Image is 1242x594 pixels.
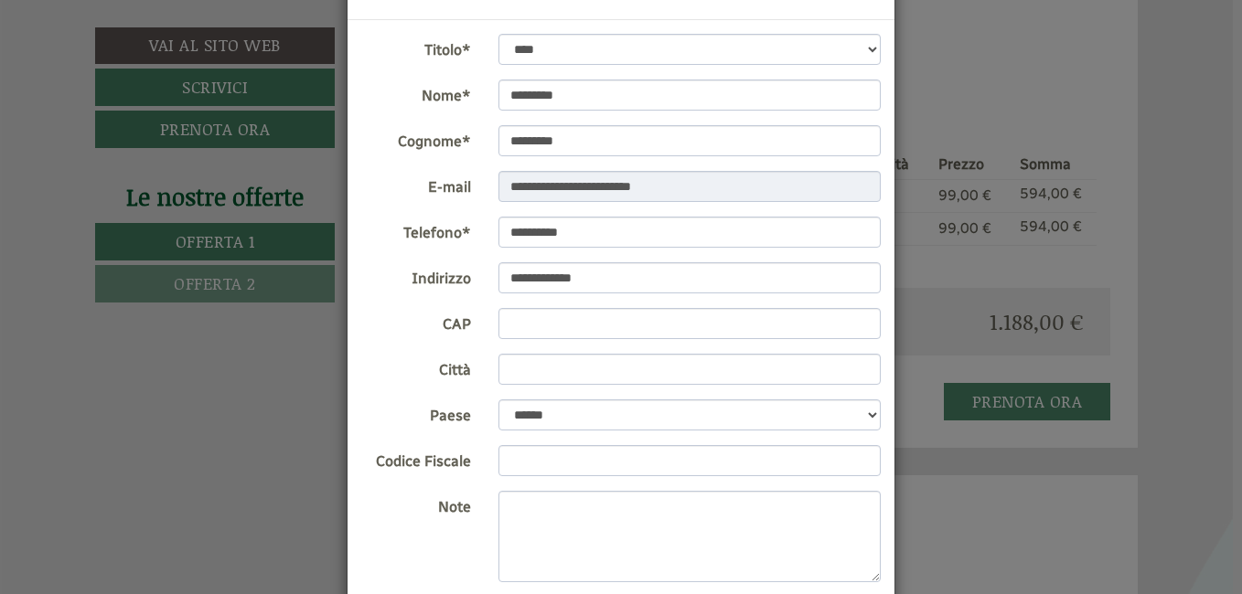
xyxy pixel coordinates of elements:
[348,80,485,107] label: Nome*
[348,399,485,427] label: Paese
[348,354,485,381] label: Città
[348,34,485,61] label: Titolo*
[348,491,485,518] label: Note
[348,217,485,244] label: Telefono*
[348,308,485,335] label: CAP
[348,171,485,198] label: E-mail
[348,262,485,290] label: Indirizzo
[348,445,485,472] label: Codice Fiscale
[348,125,485,153] label: Cognome*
